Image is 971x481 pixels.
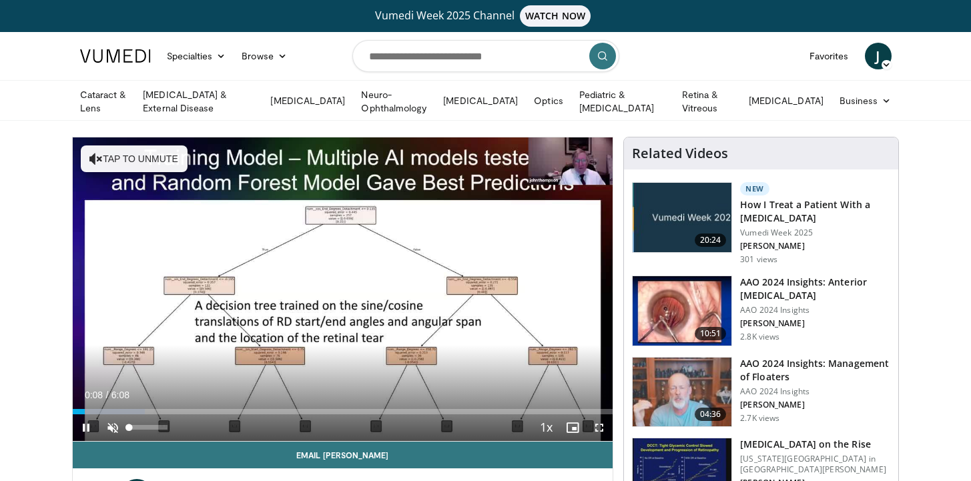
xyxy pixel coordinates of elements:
[632,357,890,428] a: 04:36 AAO 2024 Insights: Management of Floaters AAO 2024 Insights [PERSON_NAME] 2.7K views
[526,87,571,114] a: Optics
[633,276,731,346] img: fd942f01-32bb-45af-b226-b96b538a46e6.150x105_q85_crop-smart_upscale.jpg
[72,88,135,115] a: Cataract & Lens
[801,43,857,69] a: Favorites
[740,182,769,195] p: New
[80,49,151,63] img: VuMedi Logo
[865,43,892,69] a: J
[571,88,674,115] a: Pediatric & [MEDICAL_DATA]
[73,414,99,441] button: Pause
[586,414,613,441] button: Fullscreen
[740,318,890,329] p: [PERSON_NAME]
[435,87,526,114] a: [MEDICAL_DATA]
[695,408,727,421] span: 04:36
[85,390,103,400] span: 0:08
[740,332,779,342] p: 2.8K views
[81,145,188,172] button: Tap to unmute
[99,414,126,441] button: Unmute
[73,442,613,468] a: Email [PERSON_NAME]
[632,276,890,346] a: 10:51 AAO 2024 Insights: Anterior [MEDICAL_DATA] AAO 2024 Insights [PERSON_NAME] 2.8K views
[106,390,109,400] span: /
[73,409,613,414] div: Progress Bar
[533,414,559,441] button: Playback Rate
[740,227,890,238] p: Vumedi Week 2025
[740,276,890,302] h3: AAO 2024 Insights: Anterior [MEDICAL_DATA]
[632,182,890,265] a: 20:24 New How I Treat a Patient With a [MEDICAL_DATA] Vumedi Week 2025 [PERSON_NAME] 301 views
[674,88,741,115] a: Retina & Vitreous
[111,390,129,400] span: 6:08
[262,87,353,114] a: [MEDICAL_DATA]
[740,305,890,316] p: AAO 2024 Insights
[740,454,890,475] p: [US_STATE][GEOGRAPHIC_DATA] in [GEOGRAPHIC_DATA][PERSON_NAME]
[73,137,613,442] video-js: Video Player
[633,358,731,427] img: 8e655e61-78ac-4b3e-a4e7-f43113671c25.150x105_q85_crop-smart_upscale.jpg
[740,413,779,424] p: 2.7K views
[129,425,168,430] div: Volume Level
[159,43,234,69] a: Specialties
[353,88,435,115] a: Neuro-Ophthalmology
[740,198,890,225] h3: How I Treat a Patient With a [MEDICAL_DATA]
[740,254,777,265] p: 301 views
[741,87,832,114] a: [MEDICAL_DATA]
[352,40,619,72] input: Search topics, interventions
[135,88,262,115] a: [MEDICAL_DATA] & External Disease
[234,43,295,69] a: Browse
[559,414,586,441] button: Enable picture-in-picture mode
[633,183,731,252] img: 02d29458-18ce-4e7f-be78-7423ab9bdffd.jpg.150x105_q85_crop-smart_upscale.jpg
[740,438,890,451] h3: [MEDICAL_DATA] on the Rise
[695,327,727,340] span: 10:51
[740,357,890,384] h3: AAO 2024 Insights: Management of Floaters
[632,145,728,161] h4: Related Videos
[740,400,890,410] p: [PERSON_NAME]
[832,87,900,114] a: Business
[740,386,890,397] p: AAO 2024 Insights
[740,241,890,252] p: [PERSON_NAME]
[695,233,727,247] span: 20:24
[520,5,591,27] span: WATCH NOW
[82,5,890,27] a: Vumedi Week 2025 ChannelWATCH NOW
